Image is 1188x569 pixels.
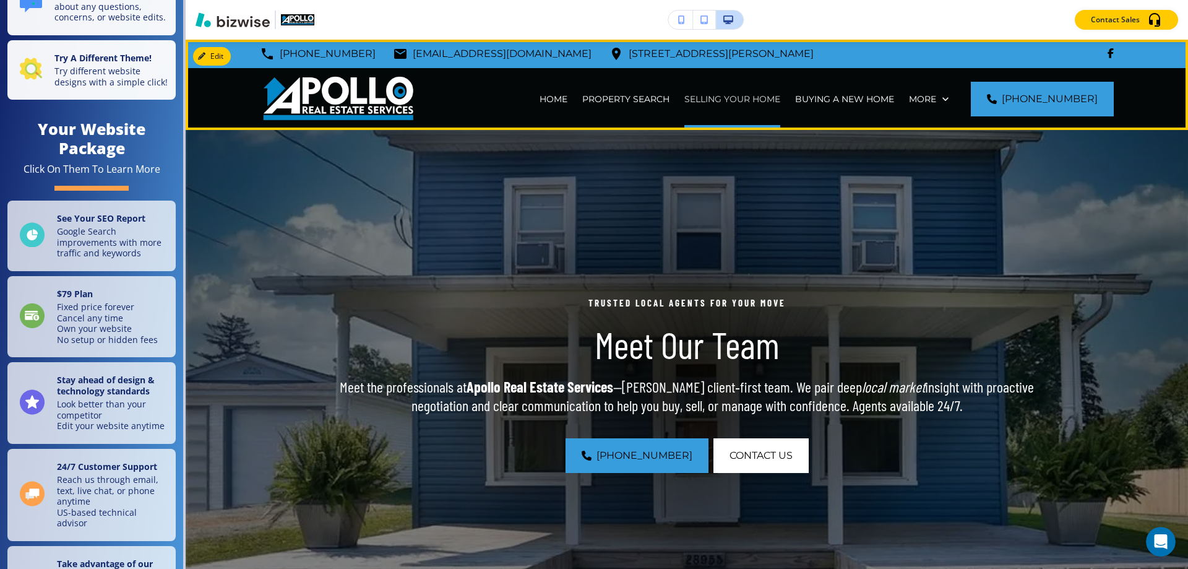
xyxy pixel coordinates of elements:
p: Meet the professionals at —[PERSON_NAME] client‑first team. We pair deep insight with proactive n... [330,378,1043,415]
p: Fixed price forever Cancel any time Own your website No setup or hidden fees [57,302,158,345]
p: More [909,93,936,105]
a: [EMAIL_ADDRESS][DOMAIN_NAME] [393,45,592,63]
p: Try different website designs with a simple click! [54,66,168,87]
p: HOME [540,93,567,105]
strong: 24/7 Customer Support [57,461,157,472]
p: Google Search improvements with more traffic and keywords [57,226,168,259]
span: CONTACT US [730,448,793,463]
img: Apollo Real Estate Services [260,72,417,124]
a: [PHONE_NUMBER] [566,438,708,473]
p: Meet Our Team [330,323,1043,367]
div: Click On Them To Learn More [24,163,160,176]
a: Stay ahead of design & technology standardsLook better than your competitorEdit your website anytime [7,362,176,444]
a: See Your SEO ReportGoogle Search improvements with more traffic and keywords [7,201,176,271]
img: Your Logo [281,14,314,25]
a: [PHONE_NUMBER] [971,82,1114,116]
a: 24/7 Customer SupportReach us through email, text, live chat, or phone anytimeUS-based technical ... [7,449,176,541]
span: [PHONE_NUMBER] [1002,92,1098,106]
p: [EMAIL_ADDRESS][DOMAIN_NAME] [413,45,592,63]
button: Contact Sales [1075,10,1178,30]
p: Contact Sales [1091,14,1140,25]
p: PROPERTY SEARCH [582,93,669,105]
iframe: Intercom live chat [1146,527,1176,557]
button: CONTACT US [713,438,809,473]
a: [STREET_ADDRESS][PERSON_NAME] [609,45,814,63]
p: BUYING A NEW HOME [795,93,894,105]
span: [PHONE_NUMBER] [596,448,692,463]
em: local market [862,378,925,396]
p: Trusted Local Agents for Your Move [330,295,1043,310]
a: $79 PlanFixed price foreverCancel any timeOwn your websiteNo setup or hidden fees [7,276,176,358]
img: Bizwise Logo [196,12,270,27]
strong: Stay ahead of design & technology standards [57,374,155,397]
p: [STREET_ADDRESS][PERSON_NAME] [629,45,814,63]
h4: Your Website Package [7,119,176,158]
a: [PHONE_NUMBER] [260,45,376,63]
p: SELLING YOUR HOME [684,93,780,105]
strong: Try A Different Theme! [54,52,152,64]
p: [PHONE_NUMBER] [280,45,376,63]
button: Edit [193,47,231,66]
p: Look better than your competitor Edit your website anytime [57,399,168,432]
button: Try A Different Theme!Try different website designs with a simple click! [7,40,176,100]
strong: Apollo Real Estate Services [467,378,613,396]
strong: $ 79 Plan [57,288,93,300]
p: Reach us through email, text, live chat, or phone anytime US-based technical advisor [57,474,168,529]
strong: See Your SEO Report [57,212,145,224]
